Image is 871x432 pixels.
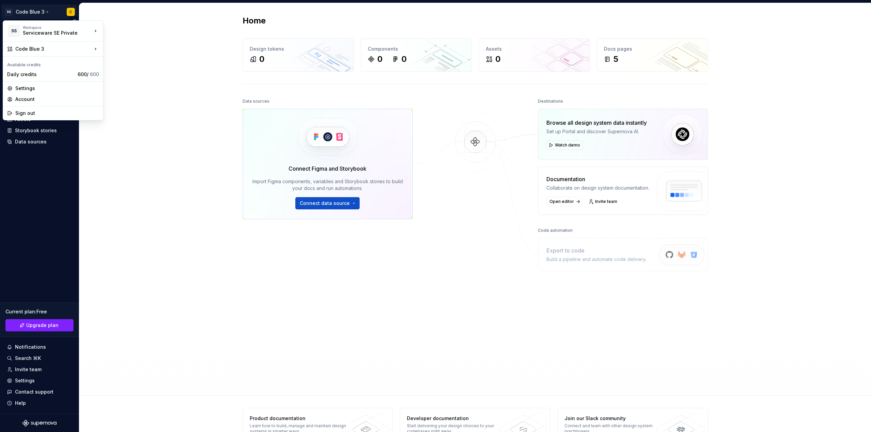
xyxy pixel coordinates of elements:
div: SS [8,25,20,37]
div: Daily credits [7,71,75,78]
div: Code Blue 3 [15,46,92,52]
div: Available credits [4,58,102,69]
span: 600 / [78,71,99,77]
div: Settings [15,85,99,92]
div: Workspace [23,25,92,30]
div: Sign out [15,110,99,117]
div: Account [15,96,99,103]
div: Serviceware SE Private [23,30,81,36]
span: 600 [90,71,99,77]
